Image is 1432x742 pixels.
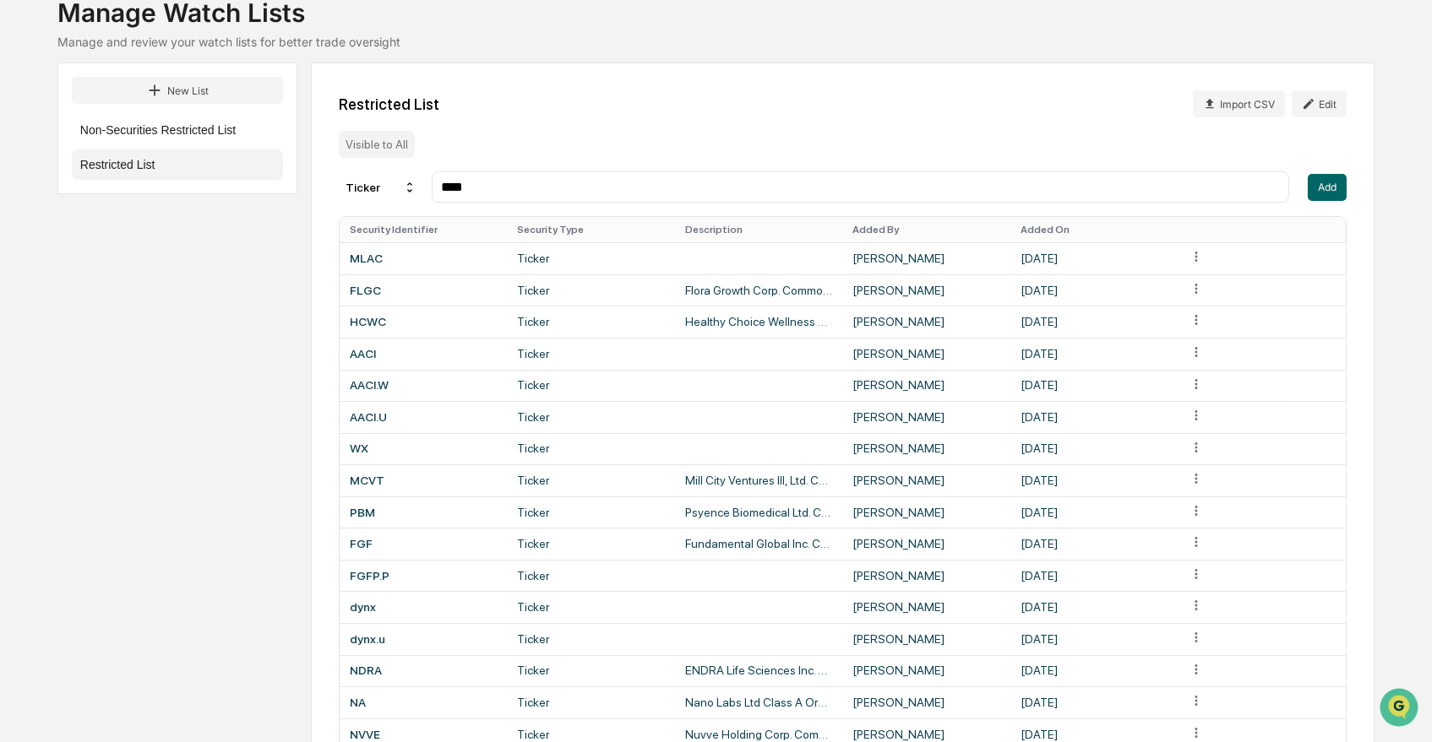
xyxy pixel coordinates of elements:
td: Nano Labs Ltd Class A Ordinary Shares [675,686,843,718]
span: [PERSON_NAME] [52,230,137,243]
span: Attestations [139,300,210,317]
span: [DATE] [150,230,184,243]
div: FGFP.P [350,569,498,582]
td: [PERSON_NAME] [842,338,1010,370]
td: [DATE] [1010,401,1179,433]
th: Added On [1010,217,1179,242]
div: FLGC [350,284,498,297]
div: 🖐️ [17,301,30,315]
td: Ticker [507,370,675,402]
button: See all [262,184,308,204]
div: FGF [350,537,498,550]
td: [DATE] [1010,686,1179,718]
td: [DATE] [1010,623,1179,655]
button: Start new chat [287,134,308,154]
img: 8933085812038_c878075ebb4cc5468115_72.jpg [35,129,66,160]
p: How can we help? [17,35,308,62]
th: Added By [842,217,1010,242]
td: [DATE] [1010,433,1179,465]
div: Restricted List [339,95,439,113]
td: Flora Growth Corp. Common Stock [675,274,843,306]
td: [DATE] [1010,370,1179,402]
td: Ticker [507,433,675,465]
td: [PERSON_NAME] [842,528,1010,560]
div: MCVT [350,474,498,487]
a: 🔎Data Lookup [10,325,113,355]
td: Ticker [507,686,675,718]
td: [PERSON_NAME] [842,306,1010,338]
iframe: Open customer support [1378,686,1424,732]
div: AACI [350,347,498,360]
div: Manage and review your watch lists for better trade oversight [57,35,1375,49]
button: Edit [1292,90,1347,117]
div: Start new chat [76,129,277,146]
div: We're available if you need us! [76,146,232,160]
img: 1746055101610-c473b297-6a78-478c-a979-82029cc54cd1 [17,129,47,160]
td: [DATE] [1010,242,1179,274]
td: [PERSON_NAME] [842,370,1010,402]
td: [PERSON_NAME] [842,623,1010,655]
button: Restricted List [72,149,283,180]
div: dynx [350,600,498,614]
th: Security Type [507,217,675,242]
div: PBM [350,506,498,519]
td: [PERSON_NAME] [842,686,1010,718]
a: 🖐️Preclearance [10,293,116,323]
div: AACI.U [350,410,498,424]
span: Pylon [168,373,204,386]
td: [PERSON_NAME] [842,496,1010,528]
td: Healthy Choice Wellness Corp. [675,306,843,338]
td: [DATE] [1010,560,1179,592]
a: Powered byPylon [119,372,204,386]
td: Ticker [507,274,675,306]
a: 🗄️Attestations [116,293,216,323]
div: 🔎 [17,333,30,347]
div: WX [350,441,498,455]
td: [PERSON_NAME] [842,274,1010,306]
button: Import CSV [1193,90,1285,117]
td: Ticker [507,338,675,370]
td: [DATE] [1010,338,1179,370]
td: Ticker [507,560,675,592]
td: [DATE] [1010,464,1179,496]
div: HCWC [350,315,498,328]
td: Ticker [507,464,675,496]
div: Past conversations [17,187,113,201]
td: [PERSON_NAME] [842,433,1010,465]
button: New List [72,77,283,104]
td: Ticker [507,306,675,338]
img: 1746055101610-c473b297-6a78-478c-a979-82029cc54cd1 [34,230,47,244]
div: MLAC [350,252,498,265]
td: ENDRA Life Sciences Inc. Common Stock [675,655,843,687]
td: Ticker [507,655,675,687]
th: Description [675,217,843,242]
td: [PERSON_NAME] [842,242,1010,274]
td: Fundamental Global Inc. Common Stock [675,528,843,560]
div: NA [350,696,498,709]
td: [DATE] [1010,496,1179,528]
td: [DATE] [1010,591,1179,623]
td: Ticker [507,242,675,274]
div: Visible to All [339,131,415,158]
div: Ticker [339,174,423,201]
div: NDRA [350,663,498,677]
td: Ticker [507,496,675,528]
td: Ticker [507,623,675,655]
td: [PERSON_NAME] [842,655,1010,687]
td: [PERSON_NAME] [842,591,1010,623]
img: Jack Rasmussen [17,214,44,241]
button: Add [1308,174,1347,201]
td: Psyence Biomedical Ltd. Common Shares [675,496,843,528]
td: Ticker [507,528,675,560]
td: [DATE] [1010,274,1179,306]
td: [PERSON_NAME] [842,401,1010,433]
span: Preclearance [34,300,109,317]
div: dynx.u [350,632,498,646]
td: [PERSON_NAME] [842,464,1010,496]
div: AACI.W [350,378,498,392]
th: Security Identifier [340,217,508,242]
td: [PERSON_NAME] [842,560,1010,592]
td: Mill City Ventures III, Ltd. Common Stock [675,464,843,496]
